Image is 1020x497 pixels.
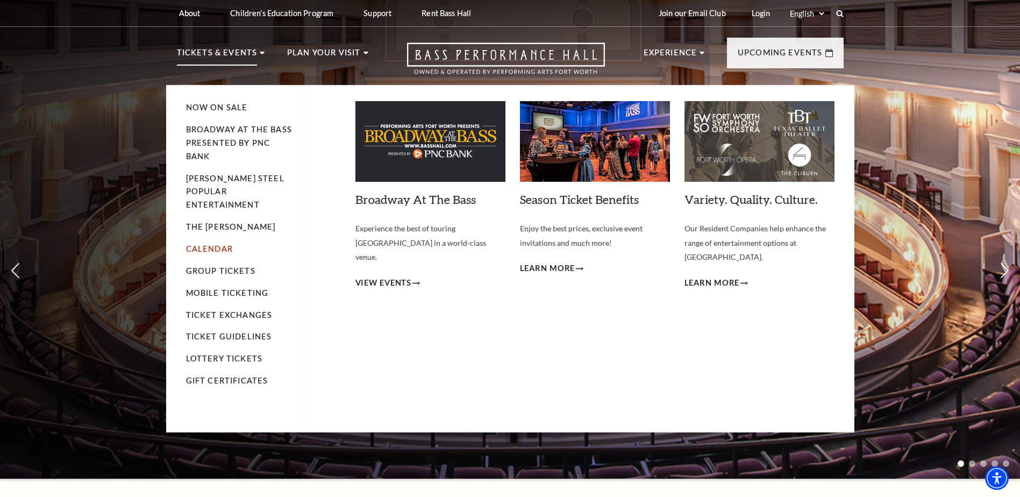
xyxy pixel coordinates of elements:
[186,174,284,210] a: [PERSON_NAME] Steel Popular Entertainment
[684,276,740,290] span: Learn More
[186,332,272,341] a: Ticket Guidelines
[684,222,834,265] p: Our Resident Companies help enhance the range of entertainment options at [GEOGRAPHIC_DATA].
[186,125,292,161] a: Broadway At The Bass presented by PNC Bank
[520,222,670,250] p: Enjoy the best prices, exclusive event invitations and much more!
[368,42,644,85] a: Open this option
[186,244,233,253] a: Calendar
[985,466,1009,490] div: Accessibility Menu
[186,376,268,385] a: Gift Certificates
[520,101,670,182] img: Season Ticket Benefits
[788,9,826,19] select: Select:
[177,46,258,66] p: Tickets & Events
[355,192,476,207] a: Broadway At The Bass
[684,101,834,182] img: 11121_resco_mega-nav-individual-block_279x150.jpg
[363,9,391,18] p: Support
[355,276,412,290] span: View Events
[355,276,420,290] a: View Events
[179,9,201,18] p: About
[355,101,505,182] img: Broadway At The Bass
[186,222,276,231] a: The [PERSON_NAME]
[520,262,575,275] span: Learn More
[422,9,471,18] p: Rent Bass Hall
[230,9,333,18] p: Children's Education Program
[738,46,823,66] p: Upcoming Events
[287,46,361,66] p: Plan Your Visit
[684,192,818,207] a: Variety. Quality. Culture.
[520,262,584,275] a: Learn More Season Ticket Benefits
[186,310,273,319] a: Ticket Exchanges
[355,222,505,265] p: Experience the best of touring [GEOGRAPHIC_DATA] in a world-class venue.
[644,46,697,66] p: Experience
[186,266,255,275] a: Group Tickets
[186,103,248,112] a: Now On Sale
[186,354,263,363] a: Lottery Tickets
[684,276,748,290] a: Learn More Variety. Quality. Culture.
[520,192,639,207] a: Season Ticket Benefits
[186,288,269,297] a: Mobile Ticketing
